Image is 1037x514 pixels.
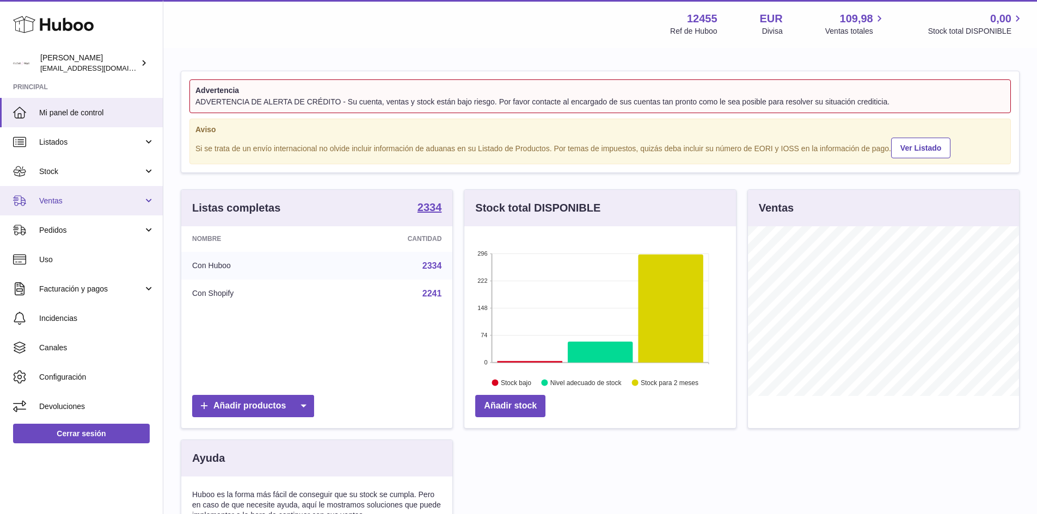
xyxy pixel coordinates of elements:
[641,379,698,387] text: Stock para 2 meses
[195,137,1005,159] div: Si se trata de un envío internacional no olvide incluir información de aduanas en su Listado de P...
[192,201,280,215] h3: Listas completas
[422,261,442,270] a: 2334
[192,395,314,417] a: Añadir productos
[891,138,950,158] a: Ver Listado
[195,97,1005,107] div: ADVERTENCIA DE ALERTA DE CRÉDITO - Su cuenta, ventas y stock están bajo riesgo. Por favor contact...
[39,401,155,412] span: Devoluciones
[181,280,326,308] td: Con Shopify
[39,284,143,294] span: Facturación y pagos
[990,11,1011,26] span: 0,00
[181,252,326,280] td: Con Huboo
[39,372,155,382] span: Configuración
[40,53,138,73] div: [PERSON_NAME]
[40,64,160,72] span: [EMAIL_ADDRESS][DOMAIN_NAME]
[192,451,225,466] h3: Ayuda
[477,305,487,312] text: 148
[418,202,442,215] a: 2334
[670,26,717,36] div: Ref de Huboo
[475,395,545,417] a: Añadir stock
[39,225,143,236] span: Pedidos
[762,26,783,36] div: Divisa
[39,255,155,265] span: Uso
[39,137,143,147] span: Listados
[484,360,488,366] text: 0
[418,202,442,213] strong: 2334
[13,424,150,443] a: Cerrar sesión
[13,55,29,71] img: pedidos@glowrias.com
[550,379,622,387] text: Nivel adecuado de stock
[928,11,1024,36] a: 0,00 Stock total DISPONIBLE
[481,332,488,339] text: 74
[759,201,794,215] h3: Ventas
[928,26,1024,36] span: Stock total DISPONIBLE
[39,166,143,177] span: Stock
[477,278,487,284] text: 222
[687,11,717,26] strong: 12455
[195,85,1005,96] strong: Advertencia
[39,196,143,206] span: Ventas
[422,289,442,298] a: 2241
[825,11,886,36] a: 109,98 Ventas totales
[39,343,155,353] span: Canales
[477,251,487,257] text: 296
[39,313,155,324] span: Incidencias
[195,125,1005,135] strong: Aviso
[825,26,886,36] span: Ventas totales
[760,11,783,26] strong: EUR
[475,201,600,215] h3: Stock total DISPONIBLE
[326,226,453,251] th: Cantidad
[181,226,326,251] th: Nombre
[39,108,155,118] span: Mi panel de control
[501,379,531,387] text: Stock bajo
[840,11,873,26] span: 109,98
